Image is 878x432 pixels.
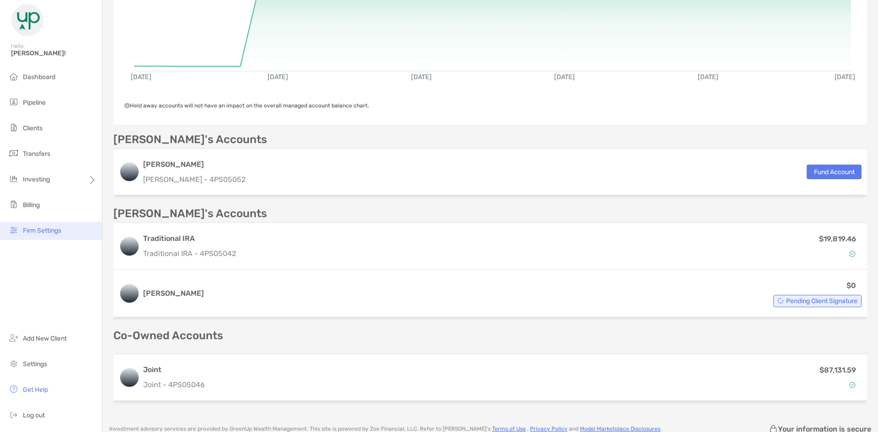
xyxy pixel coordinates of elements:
h3: Joint [143,364,205,375]
span: Get Help [23,386,48,394]
img: pipeline icon [8,96,19,107]
text: [DATE] [698,73,718,81]
span: Transfers [23,150,50,158]
img: billing icon [8,199,19,210]
p: Traditional IRA - 4PS05042 [143,248,236,259]
img: investing icon [8,173,19,184]
span: Clients [23,124,43,132]
a: Model Marketplace Disclosures [580,426,660,432]
img: logo account [120,284,139,303]
span: Add New Client [23,335,67,342]
img: transfers icon [8,148,19,159]
text: [DATE] [554,73,575,81]
p: Co-Owned Accounts [113,330,867,341]
p: [PERSON_NAME]'s Accounts [113,208,267,219]
h3: [PERSON_NAME] [143,159,246,170]
text: [DATE] [411,73,432,81]
img: Account Status icon [849,251,856,257]
h3: Traditional IRA [143,233,236,244]
span: Firm Settings [23,227,61,235]
text: [DATE] [835,73,855,81]
img: logo account [120,368,139,387]
button: Fund Account [807,165,862,179]
img: logout icon [8,409,19,420]
img: Zoe Logo [11,4,44,37]
span: Dashboard [23,73,55,81]
img: firm-settings icon [8,224,19,235]
h3: [PERSON_NAME] [143,288,204,299]
span: Held away accounts will not have an impact on the overall managed account balance chart. [124,102,369,109]
img: clients icon [8,122,19,133]
img: get-help icon [8,384,19,395]
span: Pending Client Signature [786,299,857,304]
a: Terms of Use [492,426,526,432]
span: [PERSON_NAME]! [11,49,96,57]
span: Investing [23,176,50,183]
p: [PERSON_NAME] - 4PS05052 [143,174,246,185]
a: Privacy Policy [530,426,567,432]
p: $0 [846,280,856,291]
span: Settings [23,360,47,368]
img: settings icon [8,358,19,369]
span: Log out [23,411,45,419]
img: dashboard icon [8,71,19,82]
span: Pipeline [23,99,46,107]
p: $87,131.59 [819,364,856,376]
span: Billing [23,201,40,209]
img: logo account [120,237,139,256]
img: Account Status icon [777,298,784,304]
p: Joint - 4PS05046 [143,379,205,390]
p: [PERSON_NAME]'s Accounts [113,134,267,145]
img: add_new_client icon [8,332,19,343]
text: [DATE] [131,73,151,81]
p: $19,819.46 [819,233,856,245]
img: logo account [120,163,139,181]
img: Account Status icon [849,382,856,388]
text: [DATE] [268,73,288,81]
